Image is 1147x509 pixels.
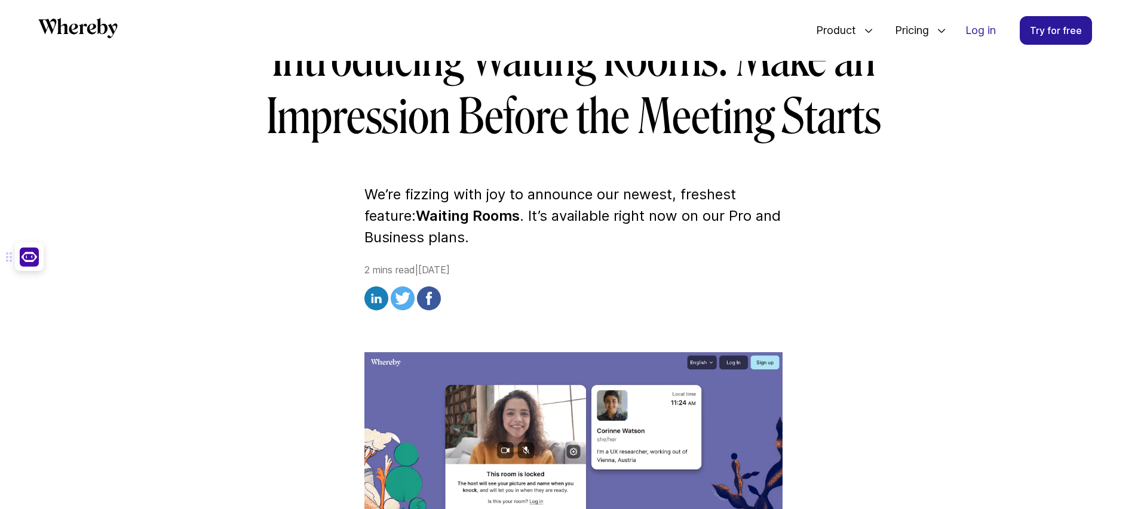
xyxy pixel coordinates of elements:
[417,286,441,310] img: facebook
[38,18,118,42] a: Whereby
[38,18,118,38] svg: Whereby
[804,11,859,50] span: Product
[364,263,783,314] div: 2 mins read | [DATE]
[883,11,932,50] span: Pricing
[956,17,1005,44] a: Log in
[229,31,918,146] h1: Introducing Waiting Rooms: Make an Impression Before the Meeting Starts
[1020,16,1092,45] a: Try for free
[391,286,415,310] img: twitter
[416,207,520,224] strong: Waiting Rooms
[364,286,388,310] img: linkedin
[364,184,783,248] p: We’re fizzing with joy to announce our newest, freshest feature: . It’s available right now on ou...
